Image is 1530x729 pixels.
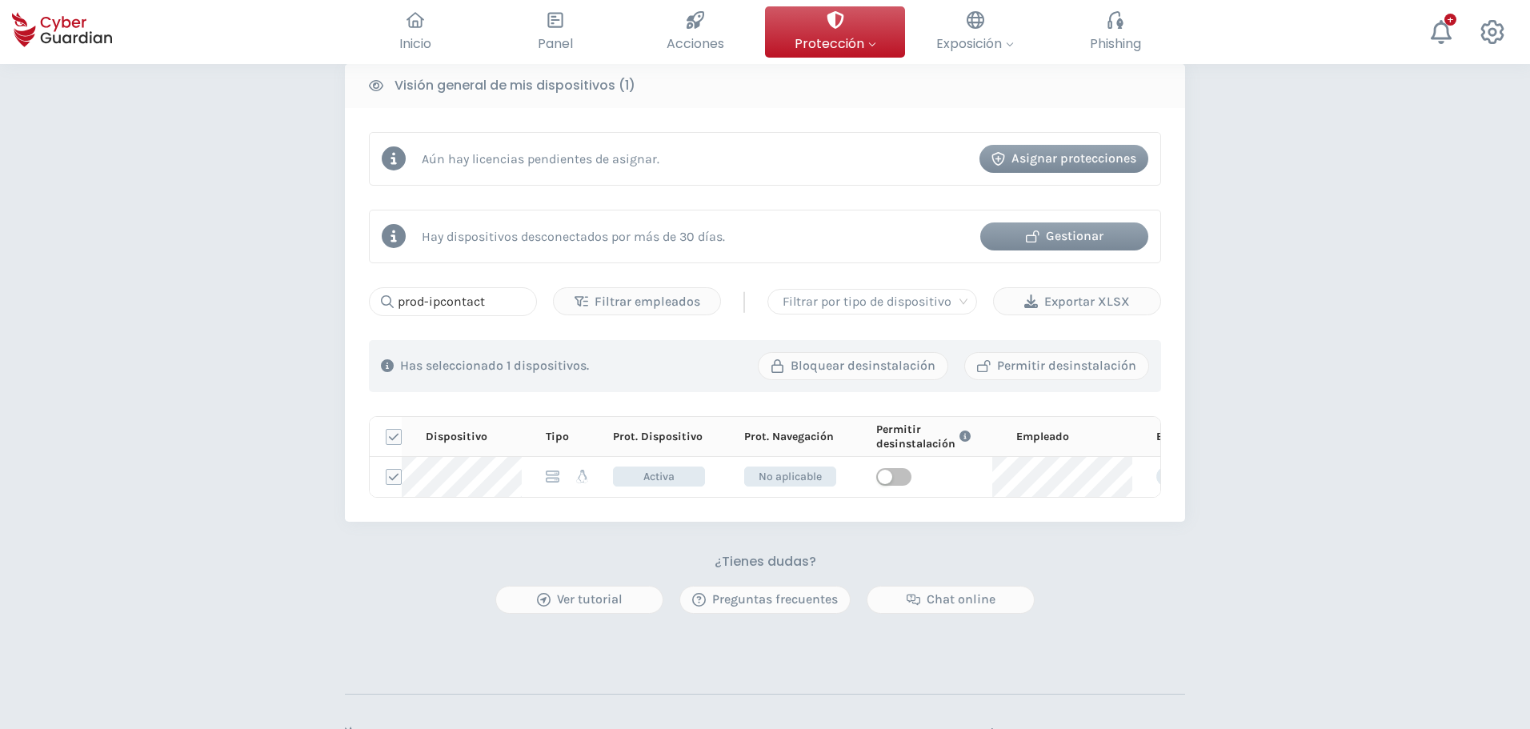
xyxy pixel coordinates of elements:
[1016,430,1069,444] p: Empleado
[613,467,705,487] span: Activa
[422,229,725,244] p: Hay dispositivos desconectados por más de 30 días.
[1045,6,1185,58] button: Phishing
[546,430,569,444] p: Tipo
[795,34,876,54] span: Protección
[979,145,1148,173] button: Asignar protecciones
[876,423,955,451] p: Permitir desinstalación
[992,226,1136,246] div: Gestionar
[422,151,659,166] p: Aún hay licencias pendientes de asignar.
[679,586,851,614] button: Preguntas frecuentes
[1444,14,1456,26] div: +
[426,430,487,444] p: Dispositivo
[977,356,1136,375] div: Permitir desinstalación
[399,34,431,54] span: Inicio
[538,34,573,54] span: Panel
[1090,34,1141,54] span: Phishing
[566,292,708,311] div: Filtrar empleados
[625,6,765,58] button: Acciones
[1006,292,1148,311] div: Exportar XLSX
[905,6,1045,58] button: Exposición
[692,590,838,609] div: Preguntas frecuentes
[613,430,703,444] p: Prot. Dispositivo
[395,76,635,95] b: Visión general de mis dispositivos (1)
[369,287,537,316] input: Buscar...
[991,149,1136,168] div: Asignar protecciones
[771,356,935,375] div: Bloquear desinstalación
[964,352,1149,380] button: Permitir desinstalación
[667,34,724,54] span: Acciones
[495,586,663,614] button: Ver tutorial
[758,352,948,380] button: Bloquear desinstalación
[879,590,1022,609] div: Chat online
[867,586,1035,614] button: Chat online
[955,423,975,451] button: Link to FAQ information
[1156,430,1208,444] p: Etiquetas
[485,6,625,58] button: Panel
[744,430,834,444] p: Prot. Navegación
[744,467,836,487] span: No aplicable
[508,590,651,609] div: Ver tutorial
[993,287,1161,315] button: Exportar XLSX
[936,34,1014,54] span: Exposición
[345,6,485,58] button: Inicio
[741,290,747,314] span: |
[400,358,589,374] p: Has seleccionado 1 dispositivos.
[553,287,721,315] button: Filtrar empleados
[765,6,905,58] button: Protección
[715,554,816,570] h3: ¿Tienes dudas?
[980,222,1148,250] button: Gestionar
